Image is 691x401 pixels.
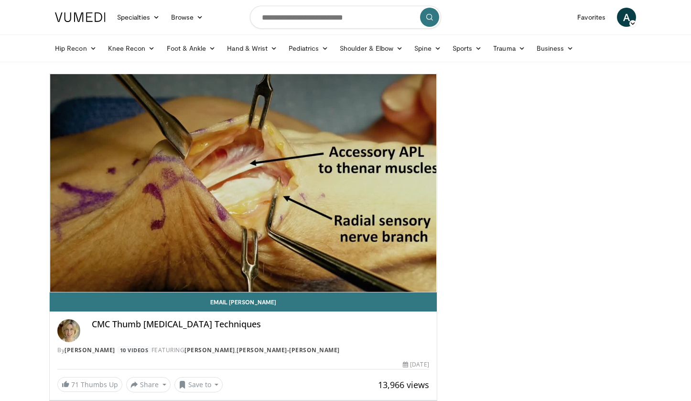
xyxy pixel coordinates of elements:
[111,8,165,27] a: Specialties
[184,346,235,354] a: [PERSON_NAME]
[617,8,636,27] a: A
[250,6,441,29] input: Search topics, interventions
[174,377,223,392] button: Save to
[447,39,488,58] a: Sports
[221,39,283,58] a: Hand & Wrist
[65,346,115,354] a: [PERSON_NAME]
[50,292,437,312] a: Email [PERSON_NAME]
[161,39,222,58] a: Foot & Ankle
[409,39,446,58] a: Spine
[57,346,429,355] div: By FEATURING ,
[57,319,80,342] img: Avatar
[50,74,437,292] video-js: Video Player
[487,39,531,58] a: Trauma
[572,8,611,27] a: Favorites
[71,380,79,389] span: 71
[117,346,151,354] a: 10 Videos
[531,39,580,58] a: Business
[403,360,429,369] div: [DATE]
[57,377,122,392] a: 71 Thumbs Up
[334,39,409,58] a: Shoulder & Elbow
[165,8,209,27] a: Browse
[237,346,340,354] a: [PERSON_NAME]-[PERSON_NAME]
[49,39,102,58] a: Hip Recon
[102,39,161,58] a: Knee Recon
[92,319,429,330] h4: CMC Thumb [MEDICAL_DATA] Techniques
[126,377,171,392] button: Share
[378,379,429,390] span: 13,966 views
[283,39,334,58] a: Pediatrics
[55,12,106,22] img: VuMedi Logo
